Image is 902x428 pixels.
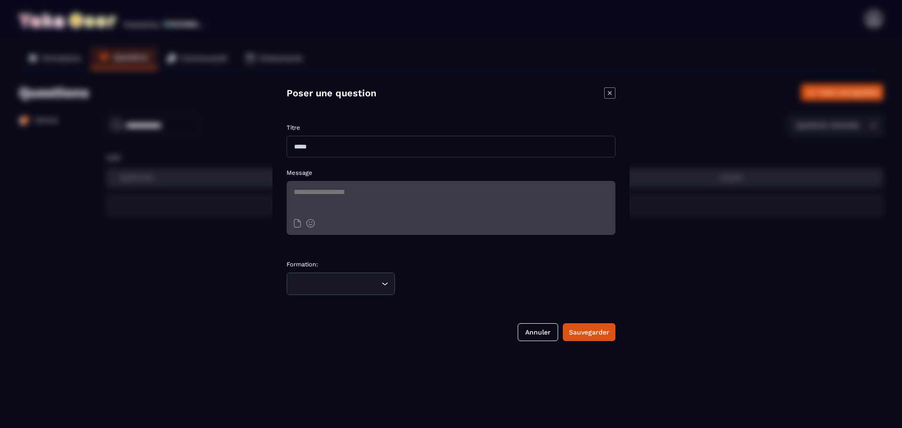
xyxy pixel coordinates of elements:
[287,124,615,131] p: Titre
[287,87,376,101] h4: Poser une question
[287,261,395,268] p: Formation:
[569,327,609,337] div: Sauvegarder
[563,323,615,341] button: Sauvegarder
[518,323,558,341] button: Annuler
[287,273,395,295] div: Search for option
[293,279,379,289] input: Search for option
[287,169,615,176] p: Message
